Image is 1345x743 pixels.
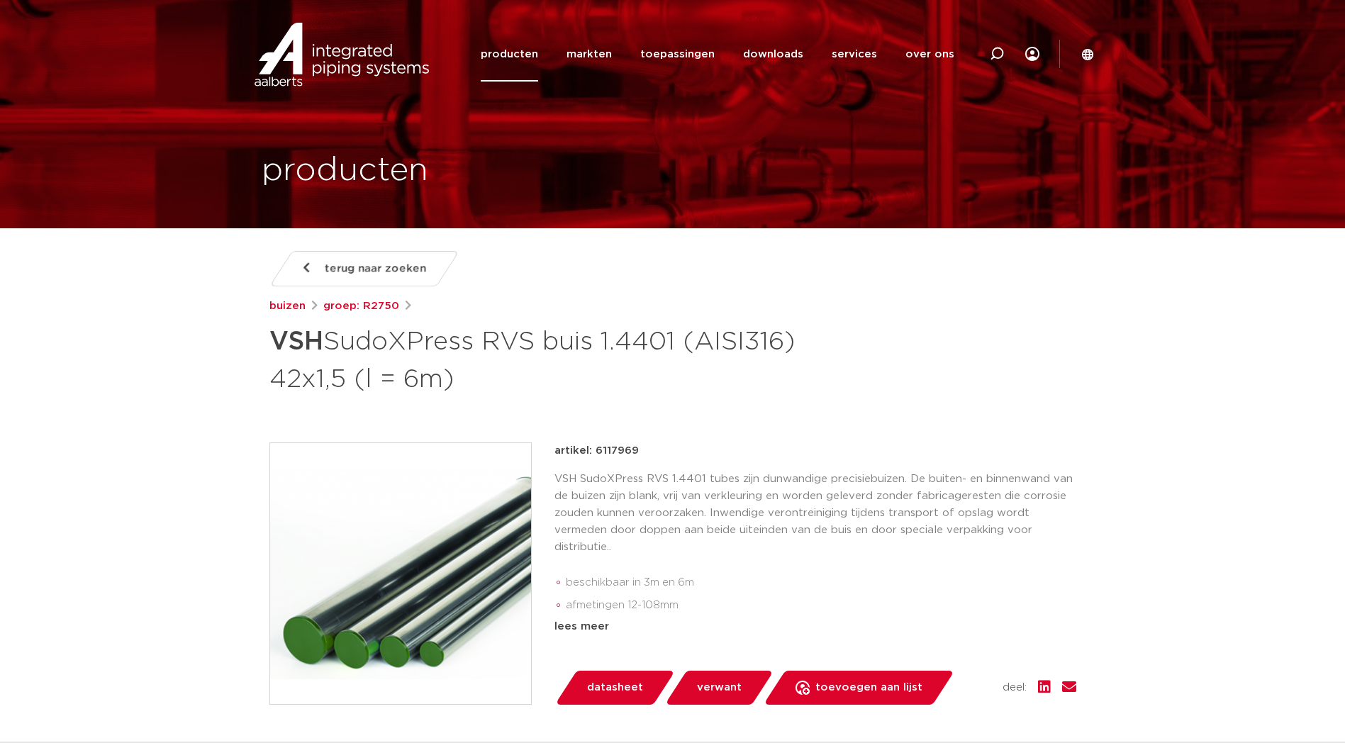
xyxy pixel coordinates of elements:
a: over ons [905,27,954,82]
img: Product Image for VSH SudoXPress RVS buis 1.4401 (AISI316) 42x1,5 (l = 6m) [270,443,531,704]
span: deel: [1003,679,1027,696]
span: verwant [697,676,742,699]
a: markten [567,27,612,82]
a: buizen [269,298,306,315]
h1: producten [262,148,428,194]
a: groep: R2750 [323,298,399,315]
a: downloads [743,27,803,82]
span: terug naar zoeken [325,257,426,280]
li: beschikbaar in 3m en 6m [566,571,1076,594]
a: services [832,27,877,82]
nav: Menu [481,27,954,82]
a: terug naar zoeken [269,251,459,286]
div: lees meer [554,618,1076,635]
li: afmetingen 12-108mm [566,594,1076,617]
span: toevoegen aan lijst [815,676,922,699]
strong: VSH [269,329,323,354]
a: producten [481,27,538,82]
a: datasheet [554,671,675,705]
h1: SudoXPress RVS buis 1.4401 (AISI316) 42x1,5 (l = 6m) [269,320,802,397]
p: artikel: 6117969 [554,442,639,459]
span: datasheet [587,676,643,699]
p: VSH SudoXPress RVS 1.4401 tubes zijn dunwandige precisiebuizen. De buiten- en binnenwand van de b... [554,471,1076,556]
a: toepassingen [640,27,715,82]
a: verwant [664,671,774,705]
